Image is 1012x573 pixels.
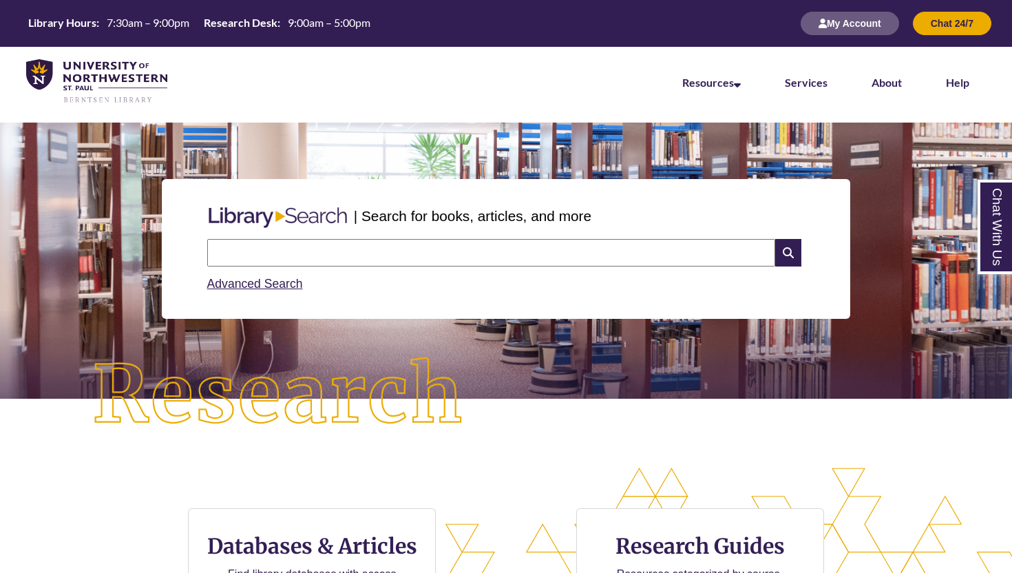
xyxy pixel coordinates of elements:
[801,17,899,29] a: My Account
[23,15,101,30] th: Library Hours:
[51,316,507,475] img: Research
[202,202,354,233] img: Libary Search
[200,533,424,559] h3: Databases & Articles
[207,277,303,291] a: Advanced Search
[354,205,591,227] p: | Search for books, articles, and more
[801,12,899,35] button: My Account
[107,16,189,29] span: 7:30am – 9:00pm
[913,12,991,35] button: Chat 24/7
[682,76,741,89] a: Resources
[785,76,827,89] a: Services
[588,533,812,559] h3: Research Guides
[26,59,167,104] img: UNWSP Library Logo
[775,239,801,267] i: Search
[946,76,969,89] a: Help
[23,15,376,32] a: Hours Today
[23,15,376,30] table: Hours Today
[913,17,991,29] a: Chat 24/7
[198,15,282,30] th: Research Desk:
[872,76,902,89] a: About
[288,16,370,29] span: 9:00am – 5:00pm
